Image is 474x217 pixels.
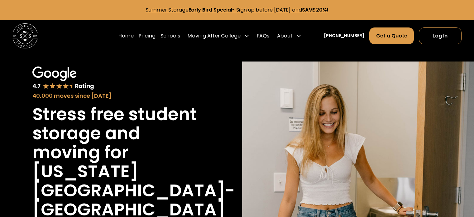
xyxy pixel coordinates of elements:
a: Summer StorageEarly Bird Special- Sign up before [DATE] andSAVE 20%! [146,6,328,13]
a: Pricing [139,27,156,45]
div: 40,000 moves since [DATE] [32,91,199,100]
div: About [277,32,293,40]
a: FAQs [257,27,269,45]
a: Get a Quote [369,27,414,44]
img: Google 4.7 star rating [32,67,94,90]
a: Home [118,27,134,45]
a: Log In [419,27,462,44]
a: Schools [160,27,180,45]
div: Moving After College [188,32,241,40]
h1: Stress free student storage and moving for [32,105,199,162]
img: Storage Scholars main logo [12,23,38,49]
strong: SAVE 20%! [302,6,328,13]
strong: Early Bird Special [189,6,232,13]
a: [PHONE_NUMBER] [324,32,364,39]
